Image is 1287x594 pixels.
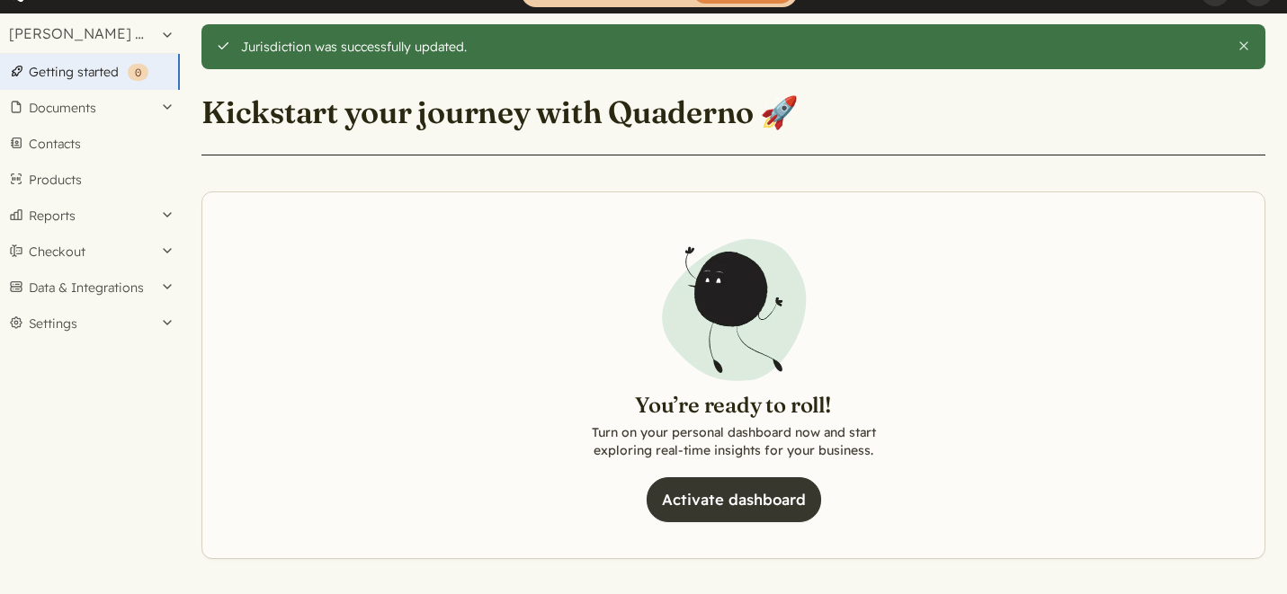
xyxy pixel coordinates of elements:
span: 0 [135,66,141,79]
div: Jurisdiction was successfully updated. [241,39,1223,55]
a: Activate dashboard [647,477,821,522]
img: Illustration of Qoodle jumping [653,228,815,391]
button: Close this alert [1237,39,1251,53]
h2: You’re ready to roll! [590,391,878,420]
h1: Kickstart your journey with Quaderno 🚀 [201,93,799,131]
p: Turn on your personal dashboard now and start exploring real-time insights for your business. [590,423,878,459]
